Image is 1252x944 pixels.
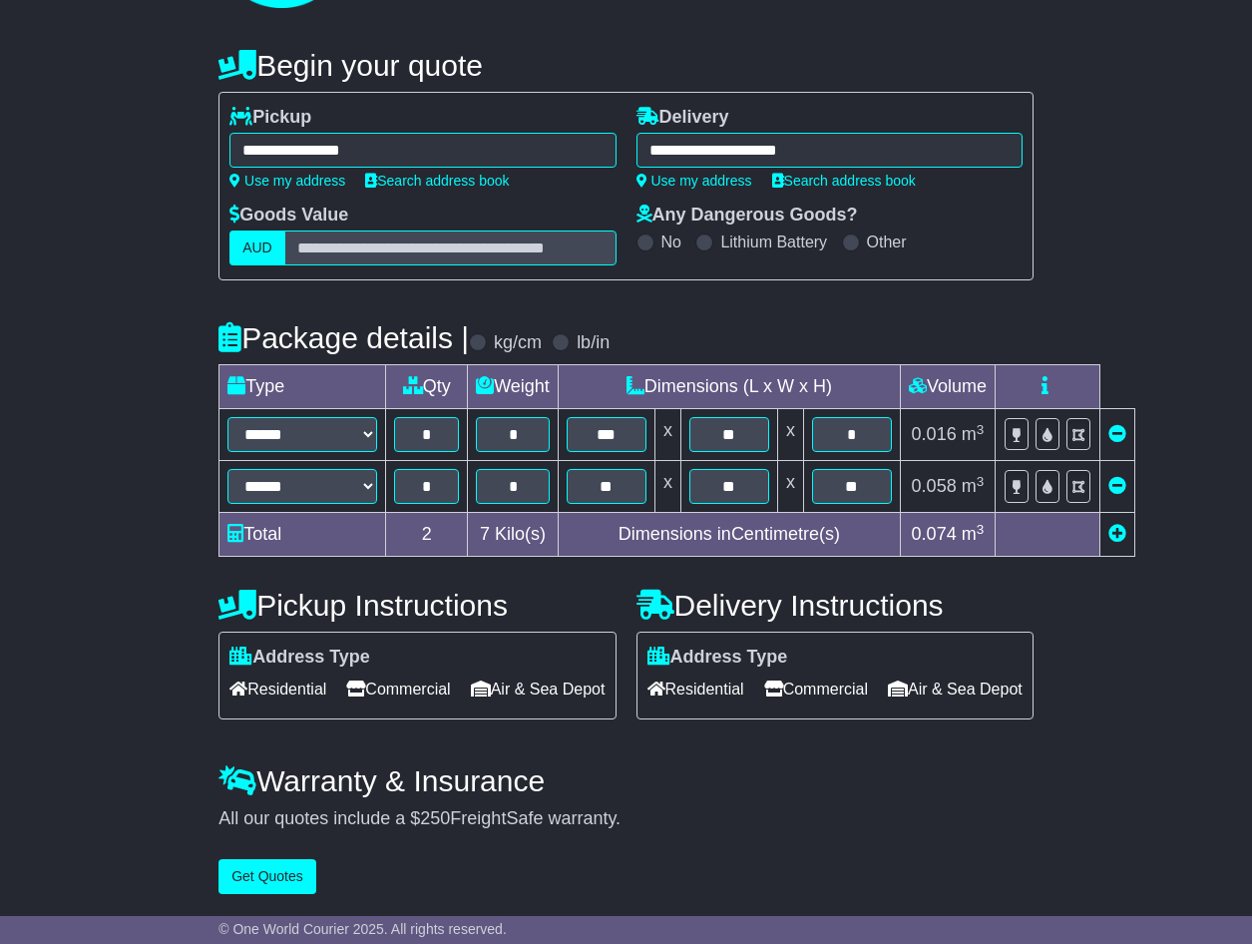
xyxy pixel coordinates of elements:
[777,409,803,461] td: x
[558,513,900,557] td: Dimensions in Centimetre(s)
[900,365,995,409] td: Volume
[912,476,957,496] span: 0.058
[218,764,1034,797] h4: Warranty & Insurance
[346,674,450,705] span: Commercial
[977,522,985,537] sup: 3
[468,513,559,557] td: Kilo(s)
[471,674,606,705] span: Air & Sea Depot
[468,365,559,409] td: Weight
[219,365,386,409] td: Type
[636,205,858,227] label: Any Dangerous Goods?
[229,231,285,265] label: AUD
[219,513,386,557] td: Total
[218,859,316,894] button: Get Quotes
[480,524,490,544] span: 7
[218,49,1034,82] h4: Begin your quote
[777,461,803,513] td: x
[218,589,616,622] h4: Pickup Instructions
[647,674,744,705] span: Residential
[229,674,326,705] span: Residential
[218,808,1034,830] div: All our quotes include a $ FreightSafe warranty.
[636,107,729,129] label: Delivery
[977,474,985,489] sup: 3
[888,674,1023,705] span: Air & Sea Depot
[867,233,907,251] label: Other
[912,524,957,544] span: 0.074
[654,409,680,461] td: x
[654,461,680,513] td: x
[720,233,827,251] label: Lithium Battery
[218,321,469,354] h4: Package details |
[1108,476,1126,496] a: Remove this item
[636,173,752,189] a: Use my address
[962,424,985,444] span: m
[218,921,507,937] span: © One World Courier 2025. All rights reserved.
[420,808,450,828] span: 250
[558,365,900,409] td: Dimensions (L x W x H)
[386,365,468,409] td: Qty
[764,674,868,705] span: Commercial
[365,173,509,189] a: Search address book
[229,173,345,189] a: Use my address
[962,476,985,496] span: m
[229,647,370,669] label: Address Type
[977,422,985,437] sup: 3
[636,589,1034,622] h4: Delivery Instructions
[229,107,311,129] label: Pickup
[1108,424,1126,444] a: Remove this item
[647,647,788,669] label: Address Type
[577,332,610,354] label: lb/in
[912,424,957,444] span: 0.016
[772,173,916,189] a: Search address book
[494,332,542,354] label: kg/cm
[386,513,468,557] td: 2
[962,524,985,544] span: m
[229,205,348,227] label: Goods Value
[1108,524,1126,544] a: Add new item
[661,233,681,251] label: No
